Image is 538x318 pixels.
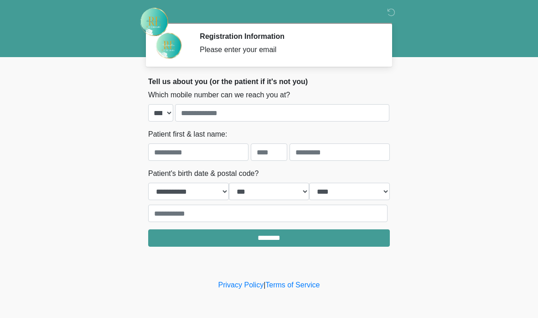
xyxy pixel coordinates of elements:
label: Patient first & last name: [148,129,227,140]
label: Which mobile number can we reach you at? [148,90,290,101]
a: Terms of Service [265,281,320,289]
h2: Tell us about you (or the patient if it's not you) [148,77,390,86]
a: Privacy Policy [218,281,264,289]
label: Patient's birth date & postal code? [148,168,259,179]
img: Rehydrate Aesthetics & Wellness Logo [139,7,169,37]
div: Please enter your email [200,44,376,55]
a: | [264,281,265,289]
img: Agent Avatar [155,32,182,59]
